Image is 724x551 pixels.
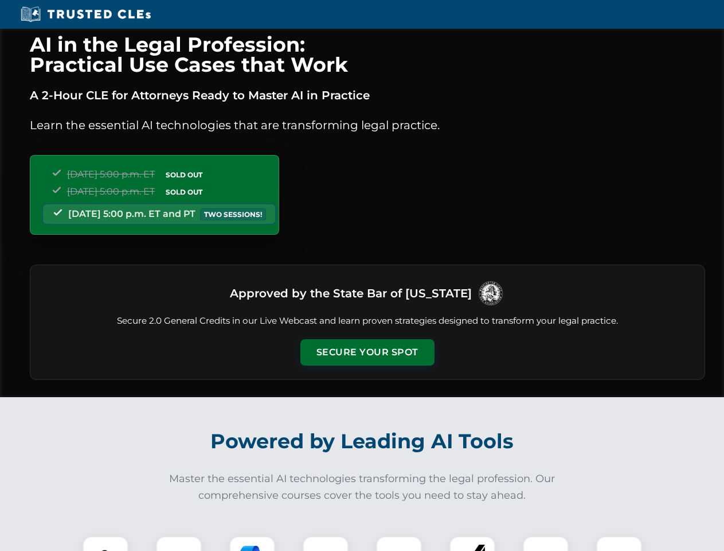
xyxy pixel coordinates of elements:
h3: Approved by the State Bar of [US_STATE] [230,283,472,304]
button: Secure Your Spot [300,339,435,366]
h1: AI in the Legal Profession: Practical Use Cases that Work [30,34,705,75]
span: [DATE] 5:00 p.m. ET [67,169,155,180]
p: Learn the essential AI technologies that are transforming legal practice. [30,116,705,134]
p: A 2-Hour CLE for Attorneys Ready to Master AI in Practice [30,86,705,104]
p: Master the essential AI technologies transforming the legal profession. Our comprehensive courses... [162,471,563,504]
span: SOLD OUT [162,186,206,198]
p: Secure 2.0 General Credits in our Live Webcast and learn proven strategies designed to transform ... [44,315,691,328]
span: [DATE] 5:00 p.m. ET [67,186,155,197]
h2: Powered by Leading AI Tools [45,421,680,461]
span: SOLD OUT [162,169,206,181]
img: Trusted CLEs [17,6,154,23]
img: Logo [476,279,505,308]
